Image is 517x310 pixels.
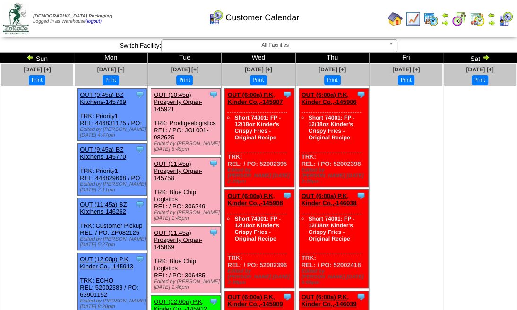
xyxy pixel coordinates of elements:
[392,66,420,73] a: [DATE] [+]
[0,53,74,63] td: Sun
[398,75,414,85] button: Print
[165,40,385,51] span: All Facilities
[151,227,221,293] div: TRK: Blue Chip Logistics REL: / PO: 306485
[302,293,357,308] a: OUT (6:00a) P.K, Kinder Co.,-146039
[441,11,449,19] img: arrowleft.gif
[488,11,495,19] img: arrowleft.gif
[154,210,220,221] div: Edited by [PERSON_NAME] [DATE] 1:45pm
[283,90,292,99] img: Tooltip
[80,127,146,138] div: Edited by [PERSON_NAME] [DATE] 4:47pm
[148,53,222,63] td: Tue
[154,229,202,250] a: OUT (11:45a) Prosperity Organ-145869
[78,144,147,196] div: TRK: Priority1 REL: 446829668 / PO:
[356,191,366,200] img: Tooltip
[423,11,439,26] img: calendarprod.gif
[78,89,147,141] div: TRK: Priority1 REL: 446831175 / PO:
[302,167,368,184] div: Edited by [PERSON_NAME] [DATE] 2:39pm
[80,201,127,215] a: OUT (11:45a) BZ Kitchens-146262
[24,66,51,73] a: [DATE] [+]
[302,192,357,207] a: OUT (6:00a) P.K, Kinder Co.,-146038
[283,292,292,301] img: Tooltip
[225,190,294,288] div: TRK: REL: / PO: 52002396
[324,75,341,85] button: Print
[171,66,198,73] a: [DATE] [+]
[135,90,145,99] img: Tooltip
[227,167,294,184] div: Edited by [PERSON_NAME] [DATE] 2:39pm
[78,198,147,250] div: TRK: Customer Pickup REL: / PO: ZP082125
[33,14,112,19] span: [DEMOGRAPHIC_DATA] Packaging
[452,11,467,26] img: calendarblend.gif
[405,11,421,26] img: line_graph.gif
[250,75,267,85] button: Print
[309,114,355,141] a: Short 74001: FP - 12/18oz Kinder's Crispy Fries - Original Recipe
[97,66,125,73] a: [DATE] [+]
[154,279,220,290] div: Edited by [PERSON_NAME] [DATE] 1:46pm
[29,75,45,85] button: Print
[319,66,346,73] a: [DATE] [+]
[209,297,218,306] img: Tooltip
[309,215,355,242] a: Short 74001: FP - 12/18oz Kinder's Crispy Fries - Original Recipe
[154,91,202,112] a: OUT (10:45a) Prosperity Organ-145921
[234,114,281,141] a: Short 74001: FP - 12/18oz Kinder's Crispy Fries - Original Recipe
[227,293,283,308] a: OUT (6:00a) P.K, Kinder Co.,-145909
[227,192,283,207] a: OUT (6:00a) P.K, Kinder Co.,-145908
[466,66,493,73] a: [DATE] [+]
[86,19,102,24] a: (logout)
[80,146,126,160] a: OUT (9:45a) BZ Kitchens-145770
[472,75,488,85] button: Print
[151,89,221,155] div: TRK: Prodigeelogistics REL: / PO: JOL001-082625
[283,191,292,200] img: Tooltip
[26,53,34,61] img: arrowleft.gif
[135,199,145,209] img: Tooltip
[356,292,366,301] img: Tooltip
[103,75,119,85] button: Print
[209,228,218,237] img: Tooltip
[299,190,368,288] div: TRK: REL: / PO: 52002418
[33,14,112,24] span: Logged in as Warehouse
[222,53,295,63] td: Wed
[135,145,145,154] img: Tooltip
[443,53,517,63] td: Sat
[80,91,126,105] a: OUT (9:45a) BZ Kitchens-145769
[176,75,193,85] button: Print
[151,158,221,224] div: TRK: Blue Chip Logistics REL: / PO: 306249
[227,91,283,105] a: OUT (6:00a) P.K, Kinder Co.,-145907
[482,53,490,61] img: arrowright.gif
[154,160,202,181] a: OUT (11:45a) Prosperity Organ-145758
[80,236,146,248] div: Edited by [PERSON_NAME] [DATE] 5:27pm
[80,181,146,193] div: Edited by [PERSON_NAME] [DATE] 7:11pm
[80,298,146,310] div: Edited by [PERSON_NAME] [DATE] 8:20pm
[234,215,281,242] a: Short 74001: FP - 12/18oz Kinder's Crispy Fries - Original Recipe
[498,11,513,26] img: calendarcustomer.gif
[80,256,133,270] a: OUT (12:00p) P.K, Kinder Co.,-145913
[299,89,368,187] div: TRK: REL: / PO: 52002398
[470,11,485,26] img: calendarinout.gif
[369,53,443,63] td: Fri
[245,66,272,73] a: [DATE] [+]
[74,53,148,63] td: Mon
[441,19,449,26] img: arrowright.gif
[356,90,366,99] img: Tooltip
[135,254,145,264] img: Tooltip
[488,19,495,26] img: arrowright.gif
[295,53,369,63] td: Thu
[209,90,218,99] img: Tooltip
[209,159,218,168] img: Tooltip
[302,91,357,105] a: OUT (6:00a) P.K, Kinder Co.,-145906
[154,141,220,152] div: Edited by [PERSON_NAME] [DATE] 5:49pm
[227,268,294,285] div: Edited by [PERSON_NAME] [DATE] 2:39pm
[225,13,299,23] span: Customer Calendar
[208,10,224,25] img: calendarcustomer.gif
[302,268,368,285] div: Edited by [PERSON_NAME] [DATE] 6:55pm
[3,3,29,34] img: zoroco-logo-small.webp
[225,89,294,187] div: TRK: REL: / PO: 52002395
